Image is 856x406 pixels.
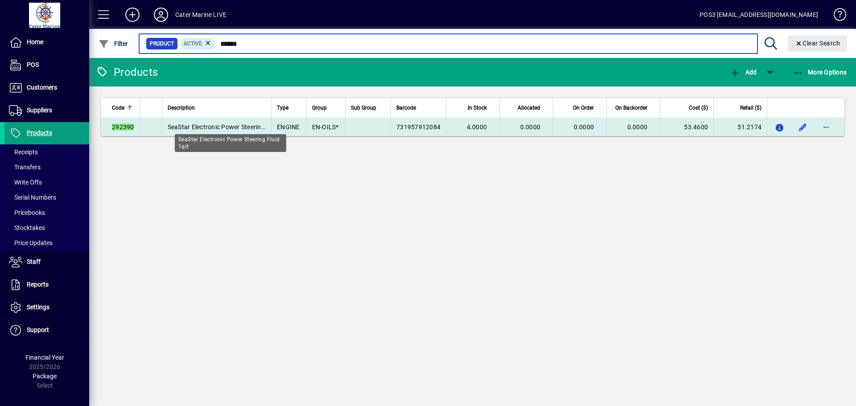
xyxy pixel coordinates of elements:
[96,36,131,52] button: Filter
[796,120,810,134] button: Edit
[4,160,89,175] a: Transfers
[175,8,226,22] div: Cater Marine LIVE
[4,175,89,190] a: Write Offs
[740,103,761,113] span: Retail ($)
[147,7,175,23] button: Profile
[96,65,158,79] div: Products
[112,103,134,113] div: Code
[573,103,594,113] span: On Order
[520,123,541,131] span: 0.0000
[4,31,89,53] a: Home
[99,40,128,47] span: Filter
[351,103,376,113] span: Sub Group
[396,123,440,131] span: 731957912084
[118,7,147,23] button: Add
[27,129,52,136] span: Products
[467,123,487,131] span: 4.0000
[396,103,416,113] span: Barcode
[4,99,89,122] a: Suppliers
[9,239,53,246] span: Price Updates
[574,123,594,131] span: 0.0000
[9,179,42,186] span: Write Offs
[112,103,124,113] span: Code
[827,2,845,31] a: Knowledge Base
[9,209,45,216] span: Pricebooks
[612,103,655,113] div: On Backorder
[27,303,49,311] span: Settings
[312,123,339,131] span: EN-OILS*
[4,77,89,99] a: Customers
[4,190,89,205] a: Serial Numbers
[9,194,56,201] span: Serial Numbers
[452,103,495,113] div: In Stock
[713,118,767,136] td: 51.2174
[4,235,89,250] a: Price Updates
[788,36,848,52] button: Clear
[4,205,89,220] a: Pricebooks
[4,251,89,273] a: Staff
[312,103,327,113] span: Group
[277,123,300,131] span: ENGINE
[27,281,49,288] span: Reports
[728,64,759,80] button: Add
[168,123,294,131] span: SeaStar Electronic Power Steering Fluid 1qrt
[4,319,89,341] a: Support
[180,38,216,49] mat-chip: Activation Status: Active
[277,103,288,113] span: Type
[351,103,385,113] div: Sub Group
[27,84,57,91] span: Customers
[689,103,708,113] span: Cost ($)
[9,164,41,171] span: Transfers
[4,144,89,160] a: Receipts
[9,224,45,231] span: Stocktakes
[112,123,134,131] em: 292390
[396,103,440,113] div: Barcode
[33,373,57,380] span: Package
[168,103,266,113] div: Description
[4,220,89,235] a: Stocktakes
[168,103,195,113] span: Description
[4,274,89,296] a: Reports
[505,103,548,113] div: Allocated
[615,103,647,113] span: On Backorder
[793,69,847,76] span: More Options
[27,38,43,45] span: Home
[795,40,840,47] span: Clear Search
[175,134,286,152] div: SeaStar Electronic Power Steering Fluid 1qrt
[9,148,38,156] span: Receipts
[27,326,49,333] span: Support
[312,103,340,113] div: Group
[277,103,300,113] div: Type
[627,123,648,131] span: 0.0000
[184,41,202,47] span: Active
[559,103,602,113] div: On Order
[25,354,64,361] span: Financial Year
[27,258,41,265] span: Staff
[730,69,757,76] span: Add
[27,107,52,114] span: Suppliers
[790,64,849,80] button: More Options
[819,120,833,134] button: More options
[468,103,487,113] span: In Stock
[4,54,89,76] a: POS
[660,118,713,136] td: 53.4600
[4,296,89,319] a: Settings
[700,8,818,22] div: POS3 [EMAIL_ADDRESS][DOMAIN_NAME]
[27,61,39,68] span: POS
[150,39,174,48] span: Product
[518,103,540,113] span: Allocated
